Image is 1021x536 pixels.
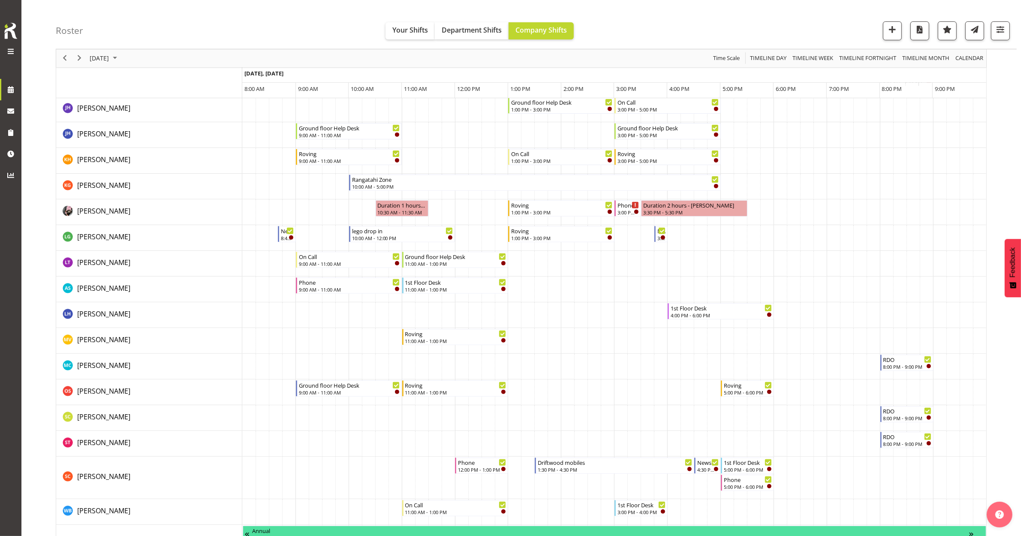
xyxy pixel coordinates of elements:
[56,225,242,251] td: Lisa Griffiths resource
[724,466,772,473] div: 5:00 PM - 6:00 PM
[791,53,835,64] button: Timeline Week
[244,69,283,77] span: [DATE], [DATE]
[77,438,130,447] span: [PERSON_NAME]
[77,386,130,396] span: [PERSON_NAME]
[617,132,719,139] div: 3:00 PM - 5:00 PM
[402,252,509,268] div: Lyndsay Tautari"s event - Ground floor Help Desk Begin From Friday, September 26, 2025 at 11:00:0...
[883,21,902,40] button: Add a new shift
[405,329,506,338] div: Roving
[510,85,530,93] span: 1:00 PM
[405,286,506,293] div: 11:00 AM - 1:00 PM
[88,53,121,64] button: September 2025
[352,183,719,190] div: 10:00 AM - 5:00 PM
[883,432,931,441] div: RDO
[405,260,506,267] div: 11:00 AM - 1:00 PM
[511,235,612,241] div: 1:00 PM - 3:00 PM
[252,526,970,535] div: Annual
[77,257,130,268] a: [PERSON_NAME]
[838,53,897,64] span: Timeline Fortnight
[614,97,721,114] div: Jill Harpur"s event - On Call Begin From Friday, September 26, 2025 at 3:00:00 PM GMT+12:00 Ends ...
[405,381,506,389] div: Roving
[299,157,400,164] div: 9:00 AM - 11:00 AM
[351,85,374,93] span: 10:00 AM
[77,334,130,345] a: [PERSON_NAME]
[281,235,293,241] div: 8:40 AM - 9:00 AM
[749,53,788,64] button: Timeline Day
[995,510,1004,519] img: help-xxl-2.png
[77,155,130,164] span: [PERSON_NAME]
[883,407,931,415] div: RDO
[299,286,400,293] div: 9:00 AM - 11:00 AM
[77,283,130,293] a: [PERSON_NAME]
[349,226,455,242] div: Lisa Griffiths"s event - lego drop in Begin From Friday, September 26, 2025 at 10:00:00 AM GMT+12...
[74,53,85,64] button: Next
[352,235,453,241] div: 10:00 AM - 12:00 PM
[77,506,130,515] span: [PERSON_NAME]
[616,85,636,93] span: 3:00 PM
[405,252,506,261] div: Ground floor Help Desk
[535,458,694,474] div: Serena Casey"s event - Driftwood mobiles Begin From Friday, September 26, 2025 at 1:30:00 PM GMT+...
[643,201,745,209] div: Duration 2 hours - [PERSON_NAME]
[538,458,692,467] div: Driftwood mobiles
[299,132,400,139] div: 9:00 AM - 11:00 AM
[299,278,400,286] div: Phone
[883,355,931,364] div: RDO
[614,500,668,516] div: Willem Burger"s event - 1st Floor Desk Begin From Friday, September 26, 2025 at 3:00:00 PM GMT+12...
[883,363,931,370] div: 8:00 PM - 9:00 PM
[614,200,641,217] div: Keyu Chen"s event - Phone Begin From Friday, September 26, 2025 at 3:00:00 PM GMT+12:00 Ends At F...
[402,500,509,516] div: Willem Burger"s event - On Call Begin From Friday, September 26, 2025 at 11:00:00 AM GMT+12:00 En...
[838,53,898,64] button: Fortnight
[299,149,400,158] div: Roving
[671,312,772,319] div: 4:00 PM - 6:00 PM
[349,175,721,191] div: Katie Greene"s event - Rangatahi Zone Begin From Friday, September 26, 2025 at 10:00:00 AM GMT+12...
[56,302,242,328] td: Marion Hawkes resource
[721,380,774,397] div: Olivia Stanley"s event - Roving Begin From Friday, September 26, 2025 at 5:00:00 PM GMT+12:00 End...
[643,209,745,216] div: 3:30 PM - 5:30 PM
[56,148,242,174] td: Kaela Harley resource
[563,85,584,93] span: 2:00 PM
[508,226,614,242] div: Lisa Griffiths"s event - Roving Begin From Friday, September 26, 2025 at 1:00:00 PM GMT+12:00 End...
[723,85,743,93] span: 5:00 PM
[298,85,318,93] span: 9:00 AM
[405,500,506,509] div: On Call
[509,22,574,39] button: Company Shifts
[296,149,402,165] div: Kaela Harley"s event - Roving Begin From Friday, September 26, 2025 at 9:00:00 AM GMT+12:00 Ends ...
[299,123,400,132] div: Ground floor Help Desk
[721,475,774,491] div: Serena Casey"s event - Phone Begin From Friday, September 26, 2025 at 5:00:00 PM GMT+12:00 Ends A...
[378,209,427,216] div: 10:30 AM - 11:30 AM
[77,360,130,370] a: [PERSON_NAME]
[721,458,774,474] div: Serena Casey"s event - 1st Floor Desk Begin From Friday, September 26, 2025 at 5:00:00 PM GMT+12:...
[724,483,772,490] div: 5:00 PM - 6:00 PM
[955,53,984,64] span: calendar
[299,260,400,267] div: 9:00 AM - 11:00 AM
[511,226,612,235] div: Roving
[511,106,612,113] div: 1:00 PM - 3:00 PM
[882,85,902,93] span: 8:00 PM
[617,500,666,509] div: 1st Floor Desk
[508,149,614,165] div: Kaela Harley"s event - On Call Begin From Friday, September 26, 2025 at 1:00:00 PM GMT+12:00 Ends...
[56,328,242,354] td: Marion van Voornveld resource
[281,226,293,235] div: Newspapers
[296,123,402,139] div: Jillian Hunter"s event - Ground floor Help Desk Begin From Friday, September 26, 2025 at 9:00:00 ...
[56,431,242,457] td: Saniya Thompson resource
[378,201,427,209] div: Duration 1 hours - [PERSON_NAME]
[614,123,721,139] div: Jillian Hunter"s event - Ground floor Help Desk Begin From Friday, September 26, 2025 at 3:00:00 ...
[56,499,242,525] td: Willem Burger resource
[296,380,402,397] div: Olivia Stanley"s event - Ground floor Help Desk Begin From Friday, September 26, 2025 at 9:00:00 ...
[694,458,721,474] div: Serena Casey"s event - Newspapers Begin From Friday, September 26, 2025 at 4:30:00 PM GMT+12:00 E...
[614,149,721,165] div: Kaela Harley"s event - Roving Begin From Friday, September 26, 2025 at 3:00:00 PM GMT+12:00 Ends ...
[724,381,772,389] div: Roving
[511,157,612,164] div: 1:00 PM - 3:00 PM
[538,466,692,473] div: 1:30 PM - 4:30 PM
[405,278,506,286] div: 1st Floor Desk
[77,506,130,516] a: [PERSON_NAME]
[87,49,122,67] div: September 26, 2025
[296,277,402,294] div: Mandy Stenton"s event - Phone Begin From Friday, September 26, 2025 at 9:00:00 AM GMT+12:00 Ends ...
[405,337,506,344] div: 11:00 AM - 1:00 PM
[77,471,130,482] a: [PERSON_NAME]
[883,440,931,447] div: 8:00 PM - 9:00 PM
[617,149,719,158] div: Roving
[77,103,130,113] a: [PERSON_NAME]
[880,432,934,448] div: Saniya Thompson"s event - RDO Begin From Friday, September 26, 2025 at 8:00:00 PM GMT+12:00 Ends ...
